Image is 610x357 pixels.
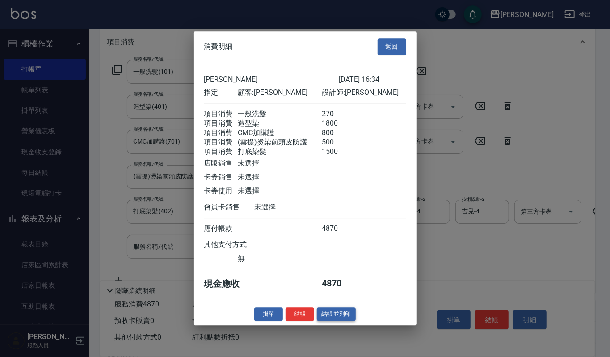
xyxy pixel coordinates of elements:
div: 未選擇 [238,159,322,168]
div: 項目消費 [204,119,238,128]
div: 4870 [322,224,355,234]
div: 會員卡銷售 [204,203,255,212]
div: 項目消費 [204,128,238,138]
div: 1800 [322,119,355,128]
button: 掛單 [254,307,283,321]
div: 卡券使用 [204,187,238,196]
div: 一般洗髮 [238,110,322,119]
div: 未選擇 [255,203,339,212]
div: 項目消費 [204,138,238,147]
div: 應付帳款 [204,224,238,234]
div: [PERSON_NAME] [204,75,339,84]
div: 4870 [322,278,355,290]
span: 消費明細 [204,42,233,51]
div: 其他支付方式 [204,240,272,250]
div: 270 [322,110,355,119]
div: 指定 [204,88,238,98]
div: [DATE] 16:34 [339,75,406,84]
button: 返回 [378,38,406,55]
div: (雲提)燙染前頭皮防護 [238,138,322,147]
div: 造型染 [238,119,322,128]
div: 現金應收 [204,278,255,290]
div: 店販銷售 [204,159,238,168]
div: 800 [322,128,355,138]
button: 結帳並列印 [317,307,356,321]
div: 顧客: [PERSON_NAME] [238,88,322,98]
button: 結帳 [286,307,314,321]
div: 打底染髮 [238,147,322,157]
div: 1500 [322,147,355,157]
div: 設計師: [PERSON_NAME] [322,88,406,98]
div: 未選擇 [238,173,322,182]
div: 無 [238,254,322,263]
div: 項目消費 [204,147,238,157]
div: 未選擇 [238,187,322,196]
div: 卡券銷售 [204,173,238,182]
div: CMC加購護 [238,128,322,138]
div: 500 [322,138,355,147]
div: 項目消費 [204,110,238,119]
